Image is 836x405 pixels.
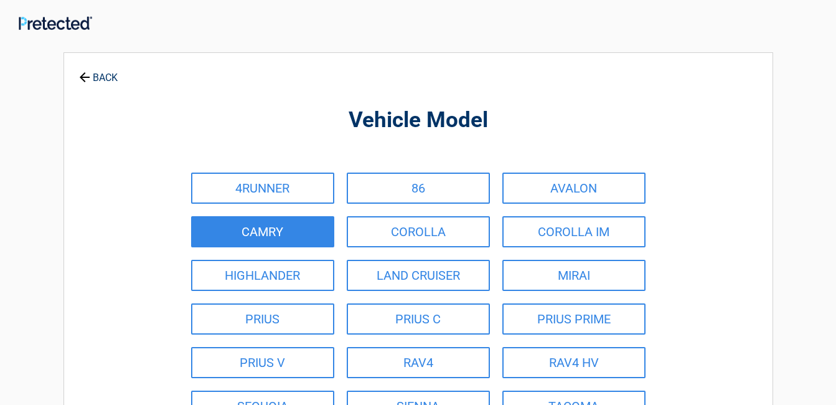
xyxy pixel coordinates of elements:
a: PRIUS PRIME [502,303,646,335]
a: COROLLA IM [502,216,646,247]
a: MIRAI [502,260,646,291]
a: BACK [77,61,120,83]
a: CAMRY [191,216,334,247]
a: RAV4 [347,347,490,378]
a: PRIUS [191,303,334,335]
a: AVALON [502,173,646,204]
a: 86 [347,173,490,204]
a: PRIUS C [347,303,490,335]
h2: Vehicle Model [133,106,704,135]
a: COROLLA [347,216,490,247]
a: 4RUNNER [191,173,334,204]
a: LAND CRUISER [347,260,490,291]
a: RAV4 HV [502,347,646,378]
a: HIGHLANDER [191,260,334,291]
img: Main Logo [19,16,92,29]
a: PRIUS V [191,347,334,378]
